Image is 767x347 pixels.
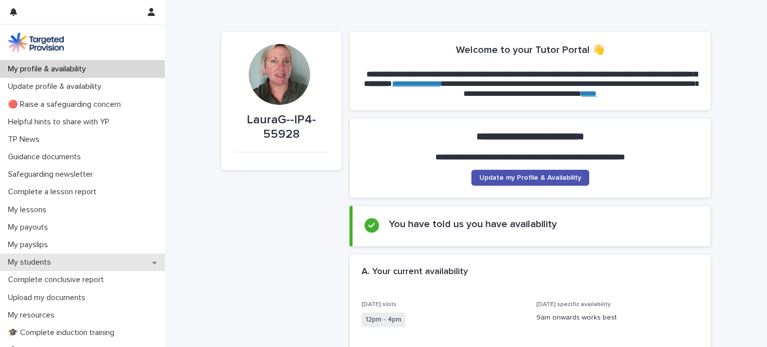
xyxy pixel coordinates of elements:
p: My lessons [4,205,54,215]
h2: You have told us you have availability [389,218,557,230]
span: 12pm - 4pm [362,313,405,327]
a: Update my Profile & Availability [471,170,589,186]
h2: A. Your current availability [362,267,468,278]
h2: Welcome to your Tutor Portal 👋 [456,44,605,56]
p: Complete a lesson report [4,187,104,197]
p: My resources [4,311,62,320]
p: Safeguarding newsletter [4,170,101,179]
p: My payouts [4,223,56,232]
p: Update profile & availability [4,82,109,91]
img: M5nRWzHhSzIhMunXDL62 [8,32,64,52]
p: Helpful hints to share with YP [4,117,117,127]
span: Update my Profile & Availability [479,174,581,181]
p: Complete conclusive report [4,275,112,285]
p: My profile & availability [4,64,94,74]
p: 9am onwards works best [536,313,699,323]
p: TP News [4,135,47,144]
p: Guidance documents [4,152,89,162]
span: [DATE] specific availability [536,302,611,308]
p: My payslips [4,240,56,250]
p: My students [4,258,59,267]
p: LauraG--IP4-55928 [233,113,330,142]
p: 🎓 Complete induction training [4,328,122,338]
p: Upload my documents [4,293,93,303]
p: 🔴 Raise a safeguarding concern [4,100,129,109]
span: [DATE] slots [362,302,396,308]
